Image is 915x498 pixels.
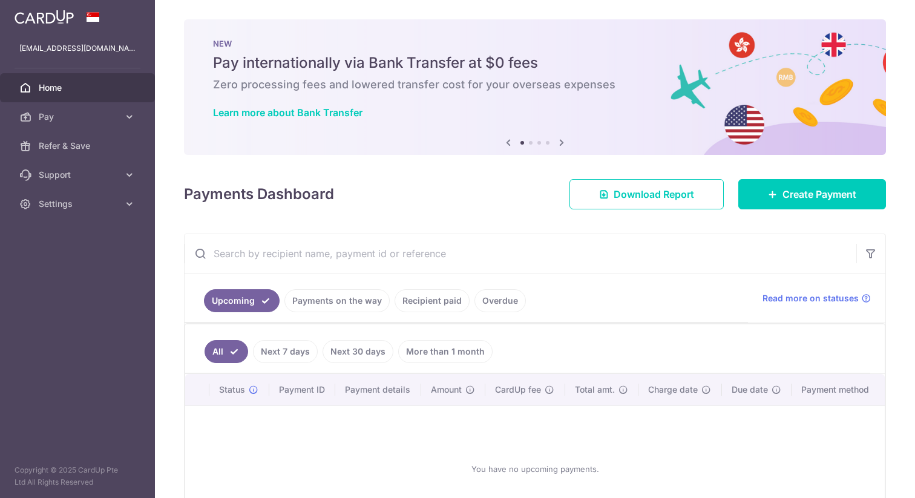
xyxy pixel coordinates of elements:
[323,340,393,363] a: Next 30 days
[185,234,856,273] input: Search by recipient name, payment id or reference
[15,10,74,24] img: CardUp
[39,198,119,210] span: Settings
[284,289,390,312] a: Payments on the way
[738,179,886,209] a: Create Payment
[335,374,421,405] th: Payment details
[575,384,615,396] span: Total amt.
[269,374,335,405] th: Payment ID
[204,289,280,312] a: Upcoming
[184,19,886,155] img: Bank transfer banner
[762,292,871,304] a: Read more on statuses
[648,384,698,396] span: Charge date
[219,384,245,396] span: Status
[39,82,119,94] span: Home
[213,53,857,73] h5: Pay internationally via Bank Transfer at $0 fees
[431,384,462,396] span: Amount
[395,289,470,312] a: Recipient paid
[213,77,857,92] h6: Zero processing fees and lowered transfer cost for your overseas expenses
[39,169,119,181] span: Support
[213,39,857,48] p: NEW
[792,374,885,405] th: Payment method
[474,289,526,312] a: Overdue
[782,187,856,201] span: Create Payment
[19,42,136,54] p: [EMAIL_ADDRESS][DOMAIN_NAME]
[39,140,119,152] span: Refer & Save
[205,340,248,363] a: All
[614,187,694,201] span: Download Report
[837,462,903,492] iframe: Opens a widget where you can find more information
[569,179,724,209] a: Download Report
[213,106,362,119] a: Learn more about Bank Transfer
[253,340,318,363] a: Next 7 days
[732,384,768,396] span: Due date
[39,111,119,123] span: Pay
[762,292,859,304] span: Read more on statuses
[495,384,541,396] span: CardUp fee
[184,183,334,205] h4: Payments Dashboard
[398,340,493,363] a: More than 1 month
